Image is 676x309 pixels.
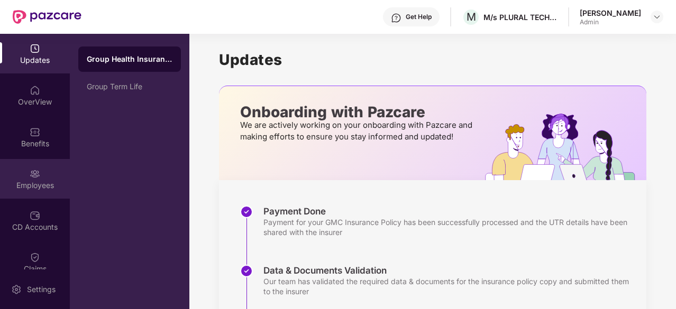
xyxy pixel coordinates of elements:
img: svg+xml;base64,PHN2ZyBpZD0iU3RlcC1Eb25lLTMyeDMyIiB4bWxucz0iaHR0cDovL3d3dy53My5vcmcvMjAwMC9zdmciIH... [240,265,253,277]
p: Onboarding with Pazcare [240,107,476,117]
div: Get Help [406,13,432,21]
div: Our team has validated the required data & documents for the insurance policy copy and submitted ... [263,276,636,296]
img: svg+xml;base64,PHN2ZyBpZD0iSG9tZSIgeG1sbnM9Imh0dHA6Ly93d3cudzMub3JnLzIwMDAvc3ZnIiB3aWR0aD0iMjAiIG... [30,85,40,96]
div: Data & Documents Validation [263,265,636,276]
img: svg+xml;base64,PHN2ZyBpZD0iQmVuZWZpdHMiIHhtbG5zPSJodHRwOi8vd3d3LnczLm9yZy8yMDAwL3N2ZyIgd2lkdGg9Ij... [30,127,40,137]
img: New Pazcare Logo [13,10,81,24]
img: svg+xml;base64,PHN2ZyBpZD0iRHJvcGRvd24tMzJ4MzIiIHhtbG5zPSJodHRwOi8vd3d3LnczLm9yZy8yMDAwL3N2ZyIgd2... [653,13,661,21]
p: We are actively working on your onboarding with Pazcare and making efforts to ensure you stay inf... [240,119,476,143]
img: svg+xml;base64,PHN2ZyBpZD0iRW1wbG95ZWVzIiB4bWxucz0iaHR0cDovL3d3dy53My5vcmcvMjAwMC9zdmciIHdpZHRoPS... [30,168,40,179]
div: Payment for your GMC Insurance Policy has been successfully processed and the UTR details have be... [263,217,636,237]
h1: Updates [219,51,646,69]
div: Payment Done [263,205,636,217]
div: M/s PLURAL TECHNOLOGY PRIVATE LIMITED [483,12,558,22]
div: [PERSON_NAME] [580,8,641,18]
img: svg+xml;base64,PHN2ZyBpZD0iVXBkYXRlZCIgeG1sbnM9Imh0dHA6Ly93d3cudzMub3JnLzIwMDAvc3ZnIiB3aWR0aD0iMj... [30,43,40,54]
div: Group Term Life [87,82,172,91]
img: hrOnboarding [485,114,646,180]
span: M [467,11,476,23]
div: Admin [580,18,641,26]
img: svg+xml;base64,PHN2ZyBpZD0iU3RlcC1Eb25lLTMyeDMyIiB4bWxucz0iaHR0cDovL3d3dy53My5vcmcvMjAwMC9zdmciIH... [240,205,253,218]
img: svg+xml;base64,PHN2ZyBpZD0iQ0RfQWNjb3VudHMiIGRhdGEtbmFtZT0iQ0QgQWNjb3VudHMiIHhtbG5zPSJodHRwOi8vd3... [30,210,40,221]
img: svg+xml;base64,PHN2ZyBpZD0iQ2xhaW0iIHhtbG5zPSJodHRwOi8vd3d3LnczLm9yZy8yMDAwL3N2ZyIgd2lkdGg9IjIwIi... [30,252,40,263]
img: svg+xml;base64,PHN2ZyBpZD0iSGVscC0zMngzMiIgeG1sbnM9Imh0dHA6Ly93d3cudzMub3JnLzIwMDAvc3ZnIiB3aWR0aD... [391,13,401,23]
div: Group Health Insurance [87,54,172,64]
img: svg+xml;base64,PHN2ZyBpZD0iU2V0dGluZy0yMHgyMCIgeG1sbnM9Imh0dHA6Ly93d3cudzMub3JnLzIwMDAvc3ZnIiB3aW... [11,284,22,295]
div: Settings [24,284,59,295]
